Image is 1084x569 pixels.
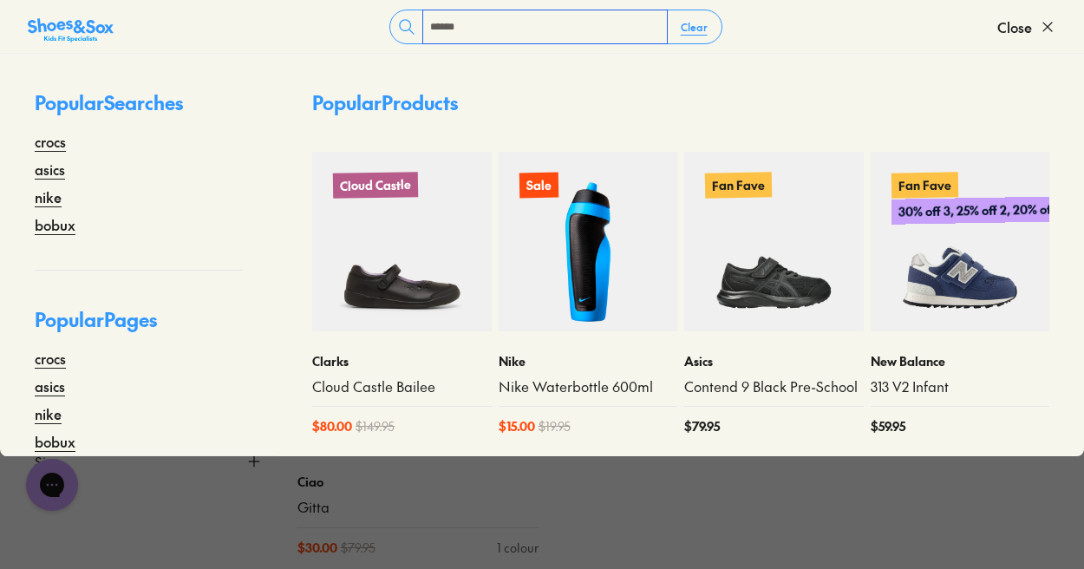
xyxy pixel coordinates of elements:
[35,214,75,235] a: bobux
[35,348,66,369] a: crocs
[28,16,114,44] img: SNS_Logo_Responsive.svg
[667,11,722,43] button: Clear
[997,16,1032,37] span: Close
[499,152,678,331] a: Sale
[684,417,720,435] span: $ 79.95
[297,473,539,491] p: Ciao
[341,539,375,557] span: $ 79.95
[35,88,243,131] p: Popular Searches
[871,417,905,435] span: $ 59.95
[35,376,65,396] a: asics
[35,305,243,348] p: Popular Pages
[297,539,337,557] span: $ 30.00
[312,88,458,117] p: Popular Products
[28,13,114,41] a: Shoes &amp; Sox
[312,377,492,396] a: Cloud Castle Bailee
[871,152,1050,331] a: Fan Fave30% off 3, 25% off 2, 20% off 1
[312,352,492,370] p: Clarks
[891,196,1068,225] p: 30% off 3, 25% off 2, 20% off 1
[891,172,957,198] p: Fan Fave
[871,377,1050,396] a: 313 V2 Infant
[499,417,535,435] span: $ 15.00
[35,431,75,452] a: bobux
[519,173,558,199] p: Sale
[539,417,571,435] span: $ 19.95
[705,172,772,198] p: Fan Fave
[497,539,539,557] div: 1 colour
[35,186,62,207] a: nike
[871,352,1050,370] p: New Balance
[356,417,395,435] span: $ 149.95
[499,352,678,370] p: Nike
[35,131,66,152] a: crocs
[499,377,678,396] a: Nike Waterbottle 600ml
[684,377,864,396] a: Contend 9 Black Pre-School
[35,159,65,180] a: asics
[35,403,62,424] a: nike
[297,498,539,517] a: Gitta
[684,352,864,370] p: Asics
[312,417,352,435] span: $ 80.00
[17,453,87,517] iframe: Gorgias live chat messenger
[35,437,263,486] button: Size
[312,152,492,331] a: Cloud Castle
[684,152,864,331] a: Fan Fave
[333,172,418,199] p: Cloud Castle
[997,8,1056,46] button: Close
